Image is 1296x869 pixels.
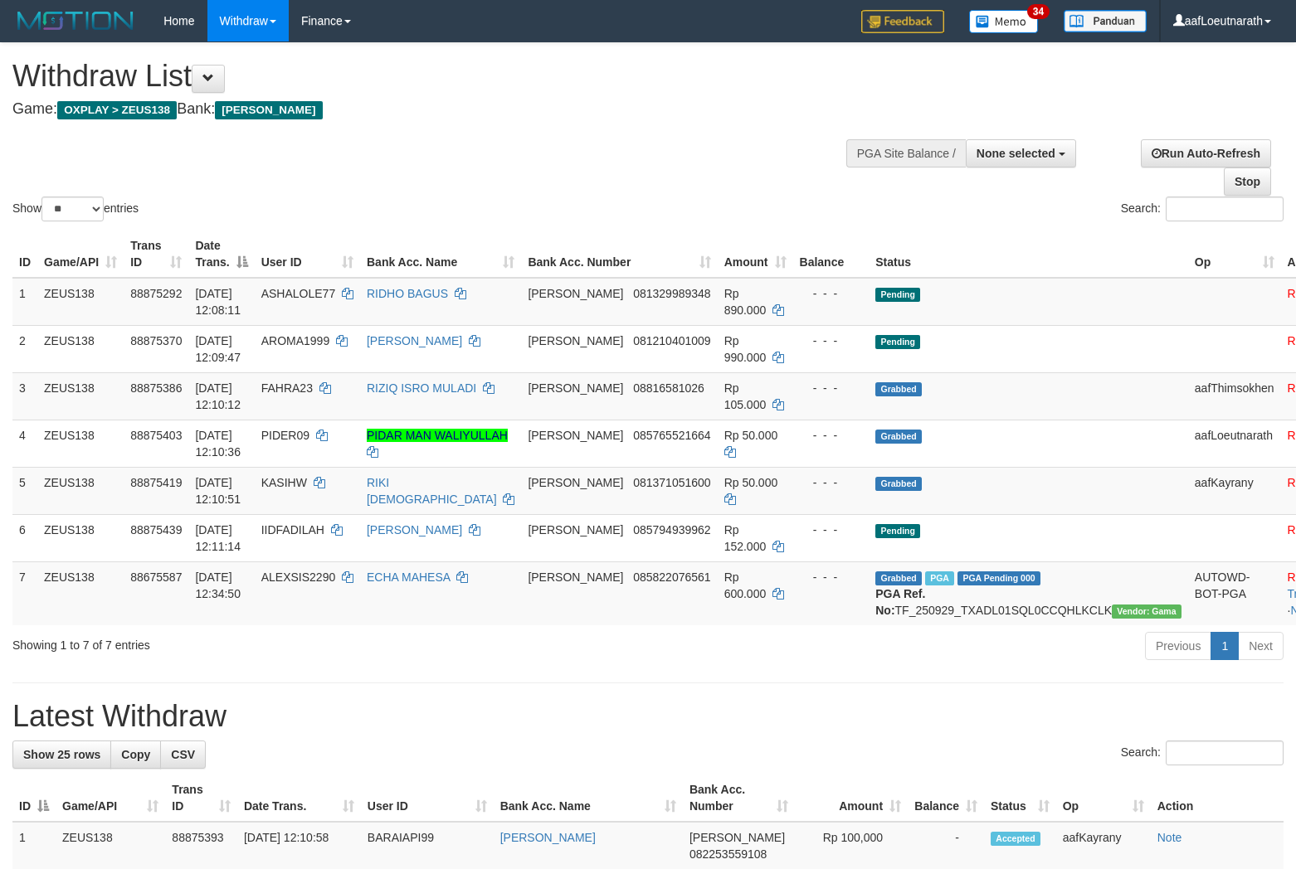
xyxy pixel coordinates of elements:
[367,476,497,506] a: RIKI [DEMOGRAPHIC_DATA]
[110,740,161,769] a: Copy
[12,231,37,278] th: ID
[1188,231,1281,278] th: Op: activate to sort column ascending
[160,740,206,769] a: CSV
[361,774,494,822] th: User ID: activate to sort column ascending
[528,334,623,347] span: [PERSON_NAME]
[1151,774,1284,822] th: Action
[130,523,182,536] span: 88875439
[37,231,124,278] th: Game/API: activate to sort column ascending
[683,774,795,822] th: Bank Acc. Number: activate to sort column ascending
[957,571,1040,585] span: PGA Pending
[57,101,177,119] span: OXPLAY > ZEUS138
[991,832,1040,846] span: Accepted
[875,524,920,538] span: Pending
[1121,197,1284,221] label: Search:
[875,587,925,617] b: PGA Ref. No:
[1224,167,1271,196] a: Stop
[360,231,521,278] th: Bank Acc. Name: activate to sort column ascending
[800,380,863,396] div: - - -
[875,288,920,302] span: Pending
[966,139,1076,167] button: None selected
[12,700,1284,733] h1: Latest Withdraw
[1238,632,1284,660] a: Next
[195,429,241,459] span: [DATE] 12:10:36
[1188,420,1281,467] td: aafLoeutnarath
[1064,10,1147,32] img: panduan.png
[724,429,778,442] span: Rp 50.000
[977,147,1055,160] span: None selected
[367,429,508,442] a: PIDAR MAN WALIYULLAH
[724,523,767,553] span: Rp 152.000
[1145,632,1211,660] a: Previous
[37,278,124,326] td: ZEUS138
[12,740,111,769] a: Show 25 rows
[969,10,1039,33] img: Button%20Memo.svg
[255,231,360,278] th: User ID: activate to sort column ascending
[724,570,767,600] span: Rp 600.000
[718,231,793,278] th: Amount: activate to sort column ascending
[195,523,241,553] span: [DATE] 12:11:14
[37,420,124,467] td: ZEUS138
[261,523,324,536] span: IIDFADILAH
[195,287,241,317] span: [DATE] 12:08:11
[1141,139,1271,167] a: Run Auto-Refresh
[12,372,37,420] td: 3
[528,523,623,536] span: [PERSON_NAME]
[633,287,710,300] span: Copy 081329989348 to clipboard
[800,285,863,302] div: - - -
[130,334,182,347] span: 88875370
[800,569,863,585] div: - - -
[1121,740,1284,765] label: Search:
[494,774,683,822] th: Bank Acc. Name: activate to sort column ascending
[861,10,944,33] img: Feedback.jpg
[984,774,1056,822] th: Status: activate to sort column ascending
[633,429,710,442] span: Copy 085765521664 to clipboard
[875,477,922,491] span: Grabbed
[795,774,908,822] th: Amount: activate to sort column ascending
[237,774,361,822] th: Date Trans.: activate to sort column ascending
[12,197,139,221] label: Show entries
[37,561,124,625] td: ZEUS138
[261,476,307,489] span: KASIHW
[500,831,596,844] a: [PERSON_NAME]
[12,325,37,372] td: 2
[633,334,710,347] span: Copy 081210401009 to clipboard
[528,381,623,395] span: [PERSON_NAME]
[800,522,863,538] div: - - -
[188,231,254,278] th: Date Trans.: activate to sort column descending
[37,325,124,372] td: ZEUS138
[800,474,863,491] div: - - -
[908,774,984,822] th: Balance: activate to sort column ascending
[37,372,124,420] td: ZEUS138
[130,429,182,442] span: 88875403
[12,420,37,467] td: 4
[528,476,623,489] span: [PERSON_NAME]
[261,570,336,584] span: ALEXSIS2290
[925,571,954,585] span: Marked by aafpengsreynich
[195,381,241,411] span: [DATE] 12:10:12
[37,514,124,561] td: ZEUS138
[1056,774,1151,822] th: Op: activate to sort column ascending
[12,514,37,561] td: 6
[633,381,704,395] span: Copy 08816581026 to clipboard
[521,231,717,278] th: Bank Acc. Number: activate to sort column ascending
[12,278,37,326] td: 1
[528,287,623,300] span: [PERSON_NAME]
[215,101,322,119] span: [PERSON_NAME]
[261,381,313,395] span: FAHRA23
[1211,632,1239,660] a: 1
[195,476,241,506] span: [DATE] 12:10:51
[367,334,462,347] a: [PERSON_NAME]
[528,570,623,584] span: [PERSON_NAME]
[56,774,165,822] th: Game/API: activate to sort column ascending
[130,381,182,395] span: 88875386
[195,334,241,364] span: [DATE] 12:09:47
[1166,197,1284,221] input: Search:
[367,287,448,300] a: RIDHO BAGUS
[633,476,710,489] span: Copy 081371051600 to clipboard
[261,334,329,347] span: AROMA1999
[724,381,767,411] span: Rp 105.000
[1188,561,1281,625] td: AUTOWD-BOT-PGA
[1188,372,1281,420] td: aafThimsokhen
[800,427,863,444] div: - - -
